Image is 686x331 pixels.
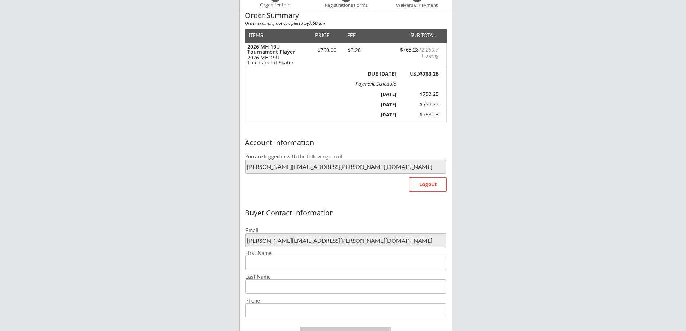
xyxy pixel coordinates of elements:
[245,12,447,19] div: Order Summary
[311,48,342,53] div: $760.00
[248,33,274,38] div: ITEMS
[245,154,446,159] div: You are logged in with the following email
[409,177,447,192] button: Logout
[245,274,446,279] div: Last Name
[366,71,396,76] div: DUE [DATE]
[408,33,436,38] div: SUB TOTAL
[398,47,439,59] div: $763.28
[392,3,442,8] div: Waivers & Payment
[358,101,396,108] div: [DATE]
[358,91,396,97] div: [DATE]
[309,20,325,26] strong: 7:50 am
[403,111,439,118] div: $753.23
[247,44,308,54] div: 2026 MH 19U Tournament Player
[342,33,361,38] div: FEE
[321,3,371,8] div: Registrations Forms
[245,250,446,256] div: First Name
[400,71,439,76] div: USD
[403,101,439,108] div: $753.23
[245,21,447,26] div: Order expires if not completed by
[403,90,439,98] div: $753.25
[245,298,446,303] div: Phone
[342,48,366,53] div: $3.28
[247,55,308,65] div: 2026 MH 19U Tournament Skater
[255,2,295,8] div: Organizer Info
[245,139,447,147] div: Account Information
[311,33,333,38] div: PRICE
[420,70,439,77] strong: $763.28
[419,46,439,59] font: $2,259.71 owing
[358,111,396,118] div: [DATE]
[245,209,447,217] div: Buyer Contact Information
[355,81,396,86] div: Payment Schedule
[245,228,446,233] div: Email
